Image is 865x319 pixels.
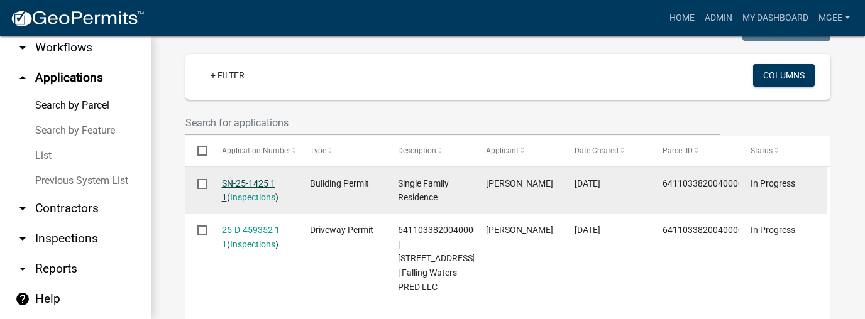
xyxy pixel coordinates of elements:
a: 25-D-459352 1 1 [222,225,280,249]
datatable-header-cell: Application Number [209,136,297,166]
datatable-header-cell: Date Created [562,136,650,166]
span: In Progress [751,225,795,235]
input: Search for applications [185,110,720,136]
datatable-header-cell: Status [739,136,827,166]
span: Tami Evans [486,225,553,235]
span: In Progress [751,178,795,188]
span: 08/05/2025 [575,225,600,235]
span: 641103382004000018 [663,178,753,188]
i: arrow_drop_down [15,261,30,276]
span: Building Permit [310,178,369,188]
a: Inspections [230,239,275,249]
span: Type [310,146,326,155]
a: mgee [813,6,855,30]
div: ( ) [222,176,286,205]
span: 08/05/2025 [575,178,600,188]
span: 641103382004000018 [663,225,753,235]
i: arrow_drop_up [15,70,30,85]
i: help [15,291,30,306]
a: My Dashboard [737,6,813,30]
i: arrow_drop_down [15,40,30,55]
span: Application Number [222,146,290,155]
span: Date Created [575,146,619,155]
div: ( ) [222,223,286,252]
span: Single Family Residence [398,178,449,203]
a: Inspections [230,192,275,202]
a: Home [664,6,700,30]
a: SN-25-1425 1 1 [222,178,275,203]
span: Tami Evans [486,178,553,188]
i: arrow_drop_down [15,231,30,246]
span: Driveway Permit [310,225,373,235]
a: + Filter [201,64,255,87]
datatable-header-cell: Parcel ID [651,136,739,166]
span: Status [751,146,773,155]
span: 641103382004000018 | 89 Bergamo Ln E | Falling Waters PRED LLC [398,225,488,292]
button: Columns [753,64,815,87]
span: Description [398,146,436,155]
span: Applicant [486,146,519,155]
datatable-header-cell: Type [298,136,386,166]
span: Parcel ID [663,146,693,155]
datatable-header-cell: Applicant [474,136,562,166]
i: arrow_drop_down [15,201,30,216]
datatable-header-cell: Description [386,136,474,166]
datatable-header-cell: Select [185,136,209,166]
a: Admin [700,6,737,30]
